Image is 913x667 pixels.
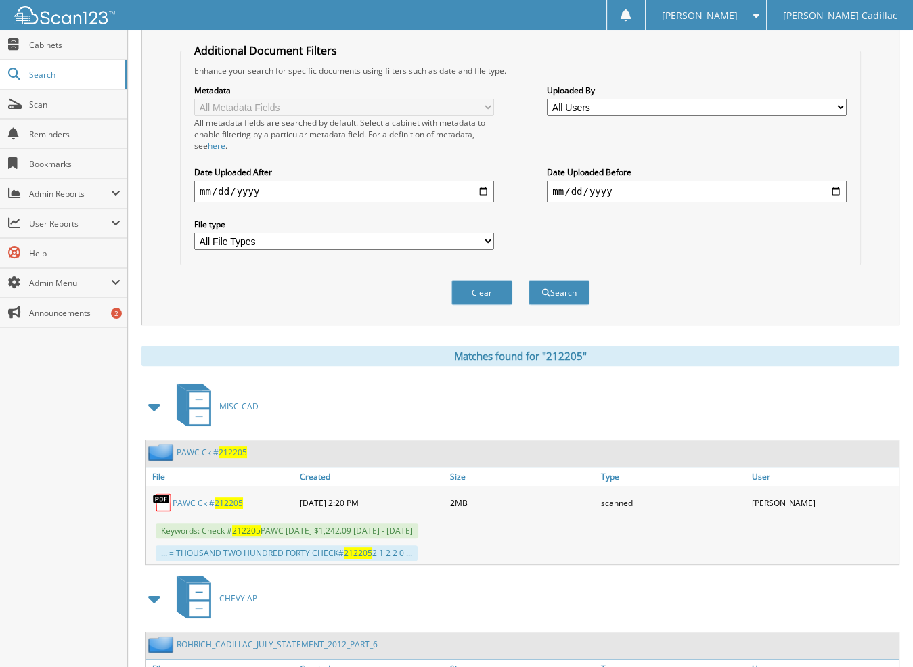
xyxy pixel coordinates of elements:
div: 2 [111,308,122,319]
span: User Reports [29,218,111,229]
a: File [146,467,296,486]
a: PAWC Ck #212205 [177,446,247,458]
span: Keywords: Check # PAWC [DATE] $1,242.09 [DATE] - [DATE] [156,523,418,538]
a: User [748,467,899,486]
span: Admin Menu [29,277,111,289]
span: 212205 [219,446,247,458]
a: PAWC Ck #212205 [173,497,243,509]
span: Cabinets [29,39,120,51]
span: 212205 [215,497,243,509]
button: Search [529,280,589,305]
div: scanned [598,489,749,516]
span: Bookmarks [29,158,120,170]
a: Type [598,467,749,486]
a: CHEVY AP [169,572,257,625]
span: 212205 [344,547,372,559]
input: start [194,181,494,202]
span: CHEVY AP [219,593,257,604]
span: MISC-CAD [219,400,259,412]
label: Metadata [194,85,494,96]
span: [PERSON_NAME] Cadillac [783,11,897,20]
div: Matches found for "212205" [141,346,899,366]
span: Help [29,248,120,259]
a: here [208,140,225,152]
span: Search [29,69,118,80]
div: [PERSON_NAME] [748,489,899,516]
legend: Additional Document Filters [187,43,344,58]
span: Admin Reports [29,188,111,200]
label: Date Uploaded After [194,166,494,178]
img: scan123-logo-white.svg [14,6,115,24]
button: Clear [451,280,512,305]
label: Date Uploaded Before [547,166,847,178]
a: ROHRICH_CADILLAC_JULY_STATEMENT_2012_PART_6 [177,639,378,650]
div: ... = THOUSAND TWO HUNDRED FORTY CHECK# 2 1 2 2 0 ... [156,545,418,561]
span: [PERSON_NAME] [662,11,738,20]
label: Uploaded By [547,85,847,96]
span: Announcements [29,307,120,319]
a: MISC-CAD [169,379,259,433]
img: PDF.png [152,492,173,513]
span: Scan [29,99,120,110]
span: 212205 [232,525,261,536]
span: Reminders [29,129,120,140]
label: File type [194,218,494,230]
img: folder2.png [148,444,177,461]
div: All metadata fields are searched by default. Select a cabinet with metadata to enable filtering b... [194,117,494,152]
div: [DATE] 2:20 PM [296,489,447,516]
img: folder2.png [148,636,177,653]
input: end [547,181,847,202]
div: Enhance your search for specific documents using filters such as date and file type. [187,65,853,76]
a: Size [447,467,598,486]
a: Created [296,467,447,486]
div: 2MB [447,489,598,516]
